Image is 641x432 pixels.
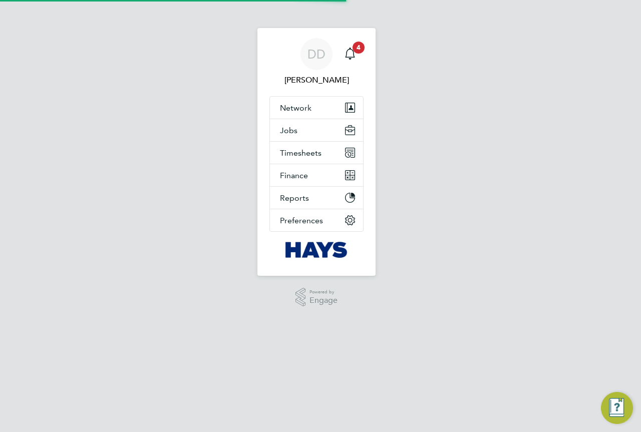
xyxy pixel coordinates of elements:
button: Engage Resource Center [601,392,633,424]
button: Timesheets [270,142,363,164]
span: Preferences [280,216,323,225]
button: Reports [270,187,363,209]
nav: Main navigation [257,28,376,276]
span: Timesheets [280,148,322,158]
img: hays-logo-retina.png [285,242,348,258]
a: DD[PERSON_NAME] [269,38,364,86]
button: Network [270,97,363,119]
span: Jobs [280,126,297,135]
a: Powered byEngage [295,288,338,307]
a: Go to home page [269,242,364,258]
span: Engage [309,296,338,305]
span: Powered by [309,288,338,296]
span: Finance [280,171,308,180]
span: DD [307,48,326,61]
button: Finance [270,164,363,186]
span: Network [280,103,311,113]
span: 4 [353,42,365,54]
a: 4 [340,38,360,70]
button: Jobs [270,119,363,141]
button: Preferences [270,209,363,231]
span: Daniel Douglas [269,74,364,86]
span: Reports [280,193,309,203]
